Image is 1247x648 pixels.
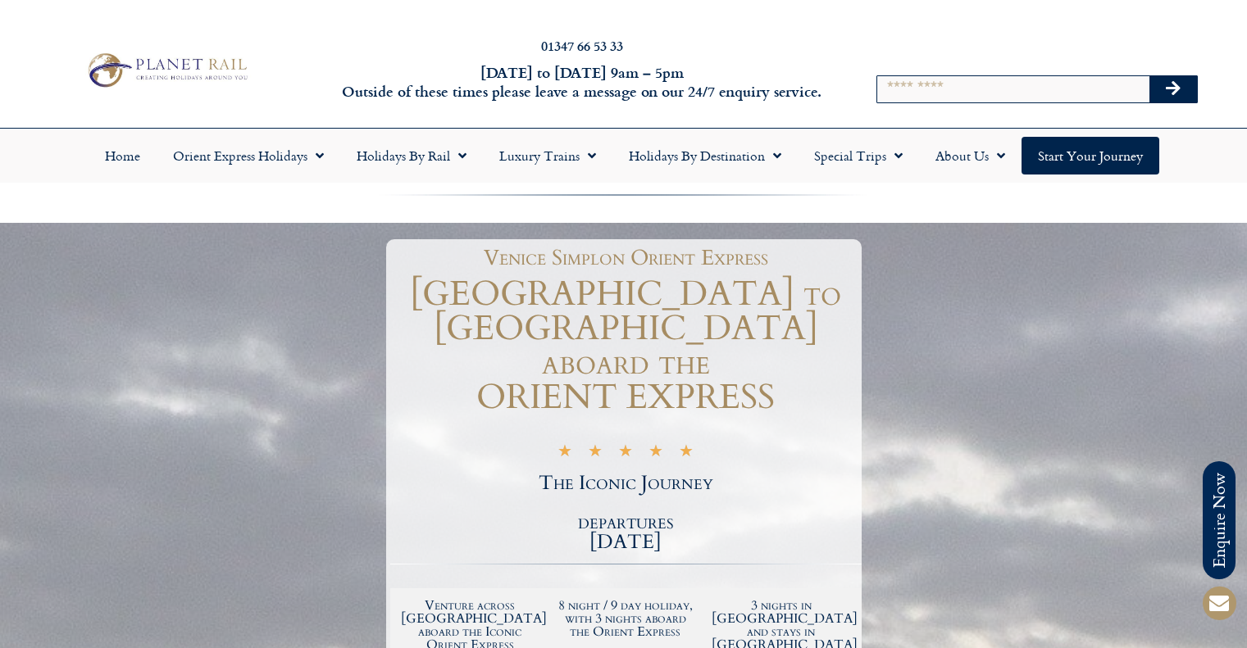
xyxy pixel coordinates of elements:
h2: The Iconic Journey departures [DATE] [390,474,862,552]
a: About Us [919,137,1022,174]
h1: [GEOGRAPHIC_DATA] to [GEOGRAPHIC_DATA] aboard the ORIENT EXPRESS [390,277,862,415]
i: ★ [649,444,663,463]
i: ★ [618,444,633,463]
a: Orient Express Holidays [157,137,340,174]
a: Holidays by Rail [340,137,483,174]
a: Special Trips [798,137,919,174]
a: Home [89,137,157,174]
a: 01347 66 53 33 [541,36,623,55]
a: Holidays by Destination [612,137,798,174]
a: Luxury Trains [483,137,612,174]
i: ★ [679,444,694,463]
nav: Menu [8,137,1239,174]
div: 5/5 [558,442,694,463]
h1: Venice Simplon Orient Express [398,247,853,269]
button: Search [1149,76,1197,102]
a: Start your Journey [1022,137,1159,174]
h2: 8 night / 9 day holiday, with 3 nights aboard the Orient Express [556,599,695,638]
i: ★ [588,444,603,463]
img: Planet Rail Train Holidays Logo [81,49,252,91]
i: ★ [558,444,572,463]
h6: [DATE] to [DATE] 9am – 5pm Outside of these times please leave a message on our 24/7 enquiry serv... [337,63,827,102]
